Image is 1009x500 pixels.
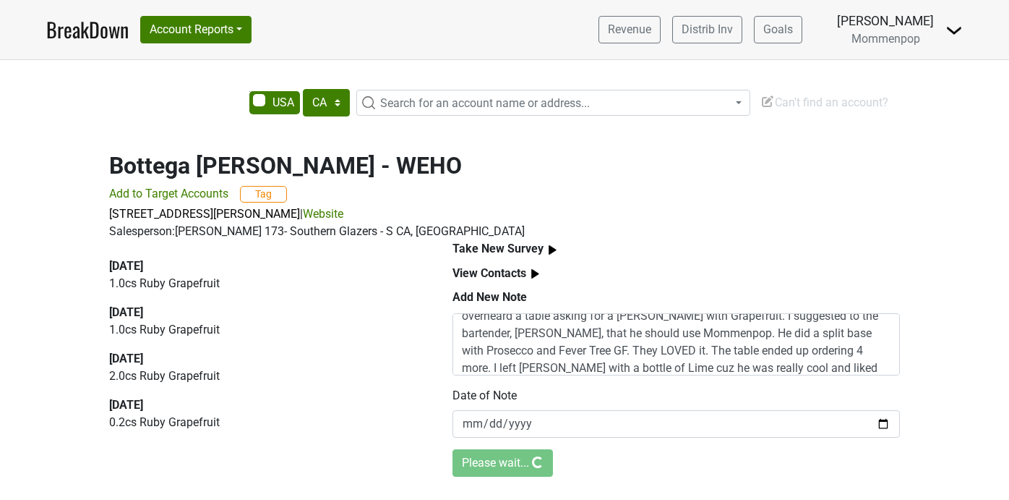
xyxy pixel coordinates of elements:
[109,275,419,292] p: 1.0 cs Ruby Grapefruit
[452,313,900,376] textarea: stopped in for lunch. [PERSON_NAME] with Lo-Fi still on menu. Very tasty! I overheard a table ask...
[452,290,527,304] b: Add New Note
[526,265,544,283] img: arrow_right.svg
[945,22,963,39] img: Dropdown Menu
[109,223,900,240] div: Salesperson: [PERSON_NAME] 173- Southern Glazers - S CA, [GEOGRAPHIC_DATA]
[598,16,661,43] a: Revenue
[851,32,920,46] span: Mommenpop
[109,321,419,339] p: 1.0 cs Ruby Grapefruit
[452,242,544,255] b: Take New Survey
[109,187,228,200] span: Add to Target Accounts
[109,397,419,414] div: [DATE]
[760,96,888,109] span: Can't find an account?
[109,304,419,321] div: [DATE]
[380,96,590,110] span: Search for an account name or address...
[452,387,517,404] label: Date of Note
[240,186,287,203] button: Tag
[109,258,419,275] div: [DATE]
[109,205,900,223] p: |
[109,152,900,179] h2: Bottega [PERSON_NAME] - WEHO
[452,449,553,477] button: Please wait...
[544,241,562,259] img: arrow_right.svg
[140,16,252,43] button: Account Reports
[837,12,934,30] div: [PERSON_NAME]
[303,207,343,221] a: Website
[760,94,775,109] img: Edit
[452,266,526,280] b: View Contacts
[109,414,419,431] p: 0.2 cs Ruby Grapefruit
[109,207,300,221] a: [STREET_ADDRESS][PERSON_NAME]
[109,350,419,368] div: [DATE]
[754,16,802,43] a: Goals
[672,16,742,43] a: Distrib Inv
[46,14,129,45] a: BreakDown
[109,368,419,385] p: 2.0 cs Ruby Grapefruit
